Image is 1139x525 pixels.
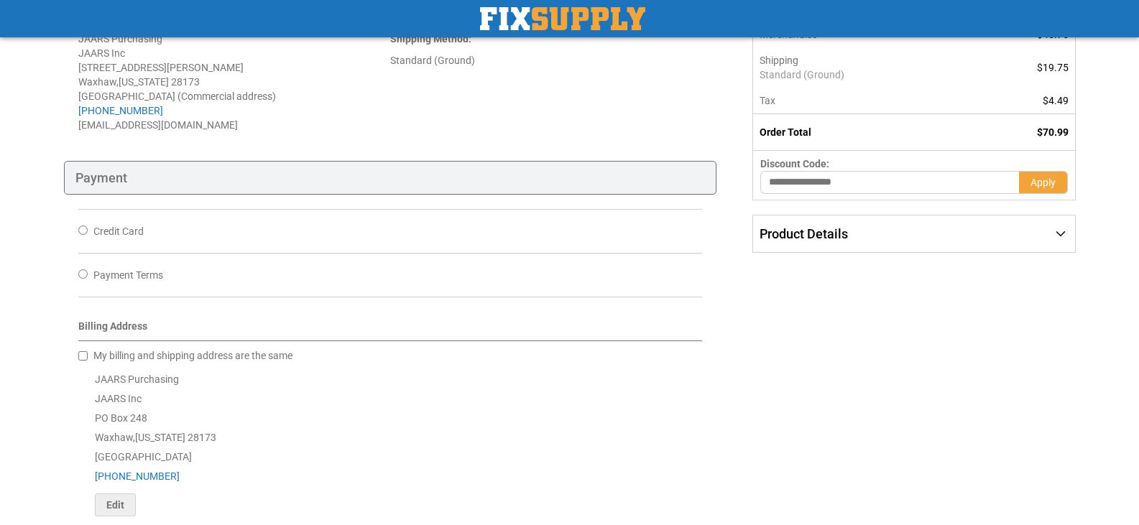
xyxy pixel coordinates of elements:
[93,350,292,361] span: My billing and shipping address are the same
[78,119,238,131] span: [EMAIL_ADDRESS][DOMAIN_NAME]
[78,319,703,341] div: Billing Address
[135,432,185,443] span: [US_STATE]
[1037,29,1069,40] span: $46.75
[390,33,471,45] strong: :
[93,269,163,281] span: Payment Terms
[390,53,702,68] div: Standard (Ground)
[106,499,124,511] span: Edit
[753,88,974,114] th: Tax
[64,161,717,195] div: Payment
[1037,126,1069,138] span: $70.99
[78,105,163,116] a: [PHONE_NUMBER]
[760,55,798,66] span: Shipping
[390,33,469,45] span: Shipping Method
[480,7,645,30] a: store logo
[480,7,645,30] img: Fix Industrial Supply
[95,493,136,516] button: Edit
[1043,95,1069,106] span: $4.49
[78,370,703,516] div: JAARS Purchasing JAARS Inc PO Box 248 Waxhaw , 28173 [GEOGRAPHIC_DATA]
[760,158,829,169] span: Discount Code:
[760,68,966,82] span: Standard (Ground)
[760,126,811,138] strong: Order Total
[93,226,144,237] span: Credit Card
[1019,171,1068,194] button: Apply
[1037,62,1069,73] span: $19.75
[760,226,848,241] span: Product Details
[119,76,169,88] span: [US_STATE]
[1030,177,1056,188] span: Apply
[78,32,390,132] address: JAARS Purchasing JAARS Inc [STREET_ADDRESS][PERSON_NAME] Waxhaw , 28173 [GEOGRAPHIC_DATA] (Commer...
[95,470,180,482] a: [PHONE_NUMBER]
